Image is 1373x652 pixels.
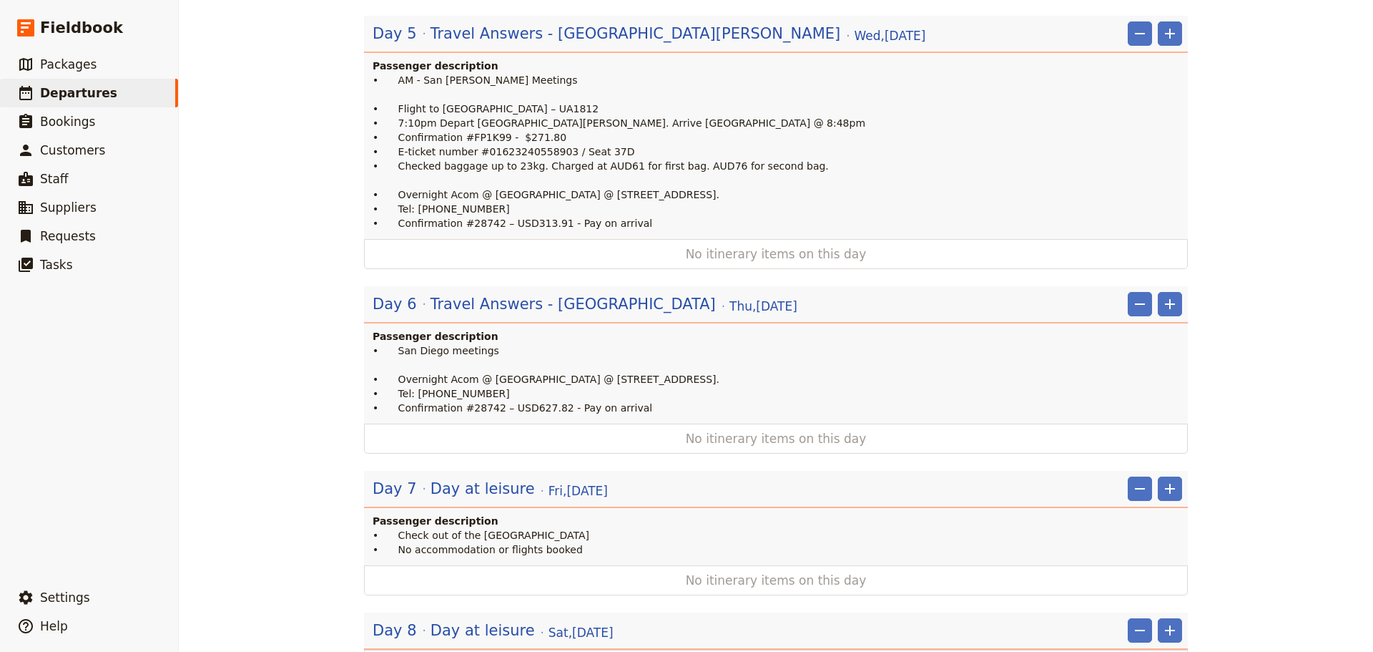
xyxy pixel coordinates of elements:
span: Day at leisure [430,478,535,500]
span: No itinerary items on this day [410,572,1141,589]
span: No itinerary items on this day [410,245,1141,263]
span: Day at leisure [430,620,535,641]
button: Add [1158,292,1182,316]
button: Edit day information [373,478,608,500]
span: Fri , [DATE] [548,482,608,500]
button: Edit day information [373,293,797,315]
span: Departures [40,86,117,100]
span: Settings [40,590,90,605]
span: Travel Answers - [GEOGRAPHIC_DATA] [430,293,716,315]
span: Day 8 [373,620,417,641]
span: Fieldbook [40,17,123,39]
span: Tasks [40,258,73,272]
span: Suppliers [40,200,97,215]
button: Remove [1128,477,1152,501]
span: Day 5 [373,23,417,44]
button: Remove [1128,21,1152,46]
h4: Passenger description [373,59,1182,73]
span: No itinerary items on this day [410,430,1141,447]
button: Edit day information [373,620,614,641]
span: Travel Answers - [GEOGRAPHIC_DATA][PERSON_NAME] [430,23,841,44]
button: Edit day information [373,23,925,44]
p: • AM - San [PERSON_NAME] Meetings • Flight to [GEOGRAPHIC_DATA] – UA1812 • 7:10pm Depart [GEOGRAP... [373,73,1182,230]
h4: Passenger description [373,329,1182,344]
span: Wed , [DATE] [854,27,925,44]
button: Add [1158,618,1182,643]
p: • San Diego meetings • Overnight Acom @ [GEOGRAPHIC_DATA] @ [STREET_ADDRESS]. • Tel: [PHONE_NUMBE... [373,344,1182,415]
span: Packages [40,57,97,72]
span: Requests [40,229,96,243]
span: Staff [40,172,69,186]
p: • Check out of the [GEOGRAPHIC_DATA] • No accommodation or flights booked [373,528,1182,557]
button: Remove [1128,618,1152,643]
span: Customers [40,143,105,157]
span: Bookings [40,115,95,129]
span: Thu , [DATE] [729,298,797,315]
span: Sat , [DATE] [548,624,614,641]
button: Add [1158,21,1182,46]
span: Help [40,619,68,633]
h4: Passenger description [373,514,1182,528]
span: Day 6 [373,293,417,315]
span: Day 7 [373,478,417,500]
button: Remove [1128,292,1152,316]
button: Add [1158,477,1182,501]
